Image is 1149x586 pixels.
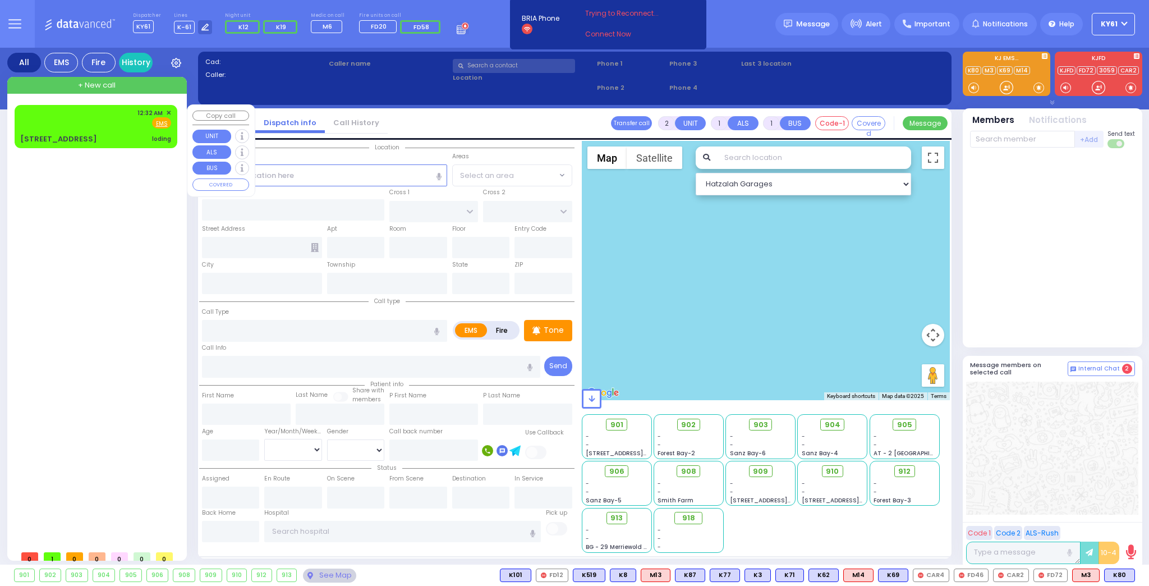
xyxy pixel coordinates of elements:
[922,146,944,169] button: Toggle fullscreen view
[389,427,443,436] label: Call back number
[878,569,908,582] div: BLS
[453,73,594,83] label: Location
[586,449,692,457] span: [STREET_ADDRESS][PERSON_NAME]
[997,66,1013,75] a: K69
[119,53,153,72] a: History
[784,20,792,28] img: message.svg
[775,569,804,582] div: BLS
[658,441,661,449] span: -
[874,432,877,441] span: -
[352,386,384,395] small: Share with
[815,116,849,130] button: Code-1
[970,361,1068,376] h5: Message members on selected call
[922,324,944,346] button: Map camera controls
[93,569,115,582] div: 904
[21,552,38,561] span: 0
[483,188,505,197] label: Cross 2
[40,569,61,582] div: 902
[166,108,171,118] span: ✕
[152,135,171,143] div: loding
[963,56,1050,63] label: KJ EMS...
[826,466,839,477] span: 910
[728,116,759,130] button: ALS
[352,395,381,404] span: members
[780,116,811,130] button: BUS
[202,427,213,436] label: Age
[730,496,836,505] span: [STREET_ADDRESS][PERSON_NAME]
[205,70,325,80] label: Caller:
[1078,365,1120,373] span: Internal Chat
[546,509,567,518] label: Pick up
[585,386,622,400] img: Google
[972,114,1014,127] button: Members
[1107,130,1135,138] span: Send text
[587,146,627,169] button: Show street map
[327,427,348,436] label: Gender
[202,164,447,186] input: Search location here
[658,526,719,534] div: -
[452,474,486,483] label: Destination
[710,569,740,582] div: K77
[586,526,589,534] span: -
[389,188,410,197] label: Cross 1
[874,496,911,505] span: Forest Bay-3
[874,449,957,457] span: AT - 2 [GEOGRAPHIC_DATA]
[192,111,249,121] button: Copy call
[483,391,520,400] label: P Last Name
[329,59,449,68] label: Caller name
[627,146,682,169] button: Show satellite imagery
[658,534,719,543] div: -
[137,109,163,117] span: 12:32 AM
[452,225,466,234] label: Floor
[611,116,652,130] button: Transfer call
[522,13,559,24] span: BRIA Phone
[609,466,624,477] span: 906
[954,569,989,582] div: FD46
[460,170,514,181] span: Select an area
[202,509,236,518] label: Back Home
[874,479,877,488] span: -
[730,479,733,488] span: -
[966,66,981,75] a: K80
[44,17,119,31] img: Logo
[369,143,405,152] span: Location
[202,391,234,400] label: First Name
[843,569,874,582] div: ALS
[238,22,249,31] span: K12
[264,474,290,483] label: En Route
[983,19,1028,29] span: Notifications
[610,569,636,582] div: BLS
[675,116,706,130] button: UNIT
[1033,569,1068,582] div: FD72
[586,543,649,551] span: BG - 29 Merriewold S.
[1104,569,1135,582] div: K80
[658,543,719,551] div: -
[1104,569,1135,582] div: BLS
[1024,526,1060,540] button: ALS-Rush
[20,134,97,145] div: [STREET_ADDRESS]
[585,386,622,400] a: Open this area in Google Maps (opens a new window)
[730,488,733,496] span: -
[1107,138,1125,149] label: Turn off text
[252,569,272,582] div: 912
[775,569,804,582] div: K71
[389,391,426,400] label: P First Name
[1058,66,1076,75] a: KJFD
[303,569,356,583] div: See map
[202,225,245,234] label: Street Address
[205,57,325,67] label: Cad:
[541,573,546,578] img: red-radio-icon.svg
[389,225,406,234] label: Room
[730,441,733,449] span: -
[843,569,874,582] div: M14
[1029,114,1087,127] button: Notifications
[586,432,589,441] span: -
[878,569,908,582] div: K69
[1070,367,1076,372] img: comment-alt.png
[586,488,589,496] span: -
[994,526,1022,540] button: Code 2
[1077,66,1096,75] a: FD72
[586,441,589,449] span: -
[1122,364,1132,374] span: 2
[966,526,992,540] button: Code 1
